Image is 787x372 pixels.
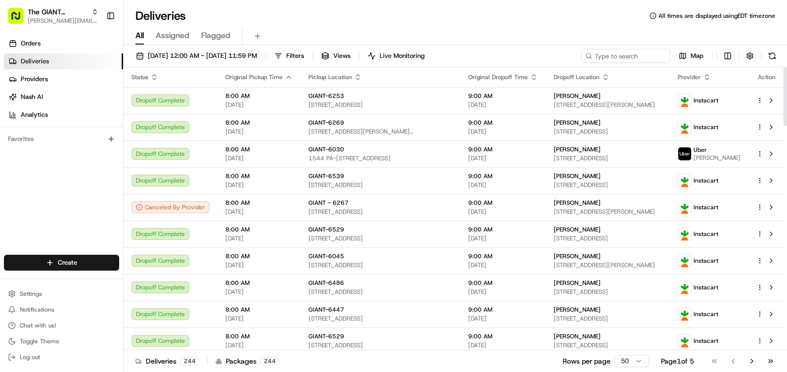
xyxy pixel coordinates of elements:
[554,252,601,260] span: [PERSON_NAME]
[554,73,600,81] span: Dropoff Location
[308,279,344,287] span: GIANT-6486
[691,51,703,60] span: Map
[135,356,199,366] div: Deliveries
[694,257,718,265] span: Instacart
[678,94,691,107] img: profile_instacart_ahold_partner.png
[678,73,701,81] span: Provider
[225,252,293,260] span: 8:00 AM
[756,73,777,81] div: Action
[4,131,119,147] div: Favorites
[201,30,230,42] span: Flagged
[225,145,293,153] span: 8:00 AM
[4,4,102,28] button: The GIANT Company[PERSON_NAME][EMAIL_ADDRESS][PERSON_NAME][DOMAIN_NAME]
[468,332,538,340] span: 9:00 AM
[674,49,708,63] button: Map
[225,279,293,287] span: 8:00 AM
[468,252,538,260] span: 9:00 AM
[554,145,601,153] span: [PERSON_NAME]
[225,128,293,136] span: [DATE]
[225,234,293,242] span: [DATE]
[468,261,538,269] span: [DATE]
[308,332,344,340] span: GIANT-6529
[21,75,48,84] span: Providers
[21,57,49,66] span: Deliveries
[225,73,283,81] span: Original Pickup Time
[131,49,262,63] button: [DATE] 12:00 AM - [DATE] 11:59 PM
[554,234,662,242] span: [STREET_ADDRESS]
[225,315,293,323] span: [DATE]
[554,128,662,136] span: [STREET_ADDRESS]
[225,208,293,216] span: [DATE]
[554,332,601,340] span: [PERSON_NAME]
[4,255,119,271] button: Create
[554,315,662,323] span: [STREET_ADDRESS]
[308,101,452,109] span: [STREET_ADDRESS]
[468,119,538,127] span: 9:00 AM
[554,208,662,216] span: [STREET_ADDRESS][PERSON_NAME]
[20,337,59,345] span: Toggle Theme
[678,308,691,321] img: profile_instacart_ahold_partner.png
[308,119,344,127] span: GIANT-6269
[468,341,538,349] span: [DATE]
[4,319,119,332] button: Chat with us!
[678,174,691,187] img: profile_instacart_ahold_partner.png
[468,226,538,233] span: 9:00 AM
[28,17,98,25] span: [PERSON_NAME][EMAIL_ADDRESS][PERSON_NAME][DOMAIN_NAME]
[678,228,691,240] img: profile_instacart_ahold_partner.png
[148,51,257,60] span: [DATE] 12:00 AM - [DATE] 11:59 PM
[225,306,293,314] span: 8:00 AM
[4,53,123,69] a: Deliveries
[765,49,779,63] button: Refresh
[468,234,538,242] span: [DATE]
[261,357,279,366] div: 244
[380,51,425,60] span: Live Monitoring
[225,261,293,269] span: [DATE]
[21,110,48,119] span: Analytics
[308,128,452,136] span: [STREET_ADDRESS][PERSON_NAME][PERSON_NAME]
[308,92,344,100] span: GIANT-6253
[131,201,210,213] button: Canceled By Provider
[156,30,189,42] span: Assigned
[694,96,718,104] span: Instacart
[694,230,718,238] span: Instacart
[308,288,452,296] span: [STREET_ADDRESS]
[468,181,538,189] span: [DATE]
[216,356,279,366] div: Packages
[4,107,123,123] a: Analytics
[308,341,452,349] span: [STREET_ADDRESS]
[468,172,538,180] span: 9:00 AM
[308,154,452,162] span: 1544 PA-[STREET_ADDRESS]
[308,208,452,216] span: [STREET_ADDRESS]
[135,30,144,42] span: All
[225,172,293,180] span: 8:00 AM
[468,128,538,136] span: [DATE]
[678,201,691,214] img: profile_instacart_ahold_partner.png
[554,306,601,314] span: [PERSON_NAME]
[270,49,308,63] button: Filters
[20,322,56,329] span: Chat with us!
[694,146,707,154] span: Uber
[468,288,538,296] span: [DATE]
[308,252,344,260] span: GIANT-6045
[4,334,119,348] button: Toggle Theme
[554,101,662,109] span: [STREET_ADDRESS][PERSON_NAME]
[678,281,691,294] img: profile_instacart_ahold_partner.png
[554,341,662,349] span: [STREET_ADDRESS]
[554,172,601,180] span: [PERSON_NAME]
[694,310,718,318] span: Instacart
[286,51,304,60] span: Filters
[308,315,452,323] span: [STREET_ADDRESS]
[131,73,148,81] span: Status
[661,356,694,366] div: Page 1 of 5
[468,101,538,109] span: [DATE]
[225,288,293,296] span: [DATE]
[308,181,452,189] span: [STREET_ADDRESS]
[581,49,670,63] input: Type to search
[225,101,293,109] span: [DATE]
[225,119,293,127] span: 8:00 AM
[468,279,538,287] span: 9:00 AM
[308,226,344,233] span: GIANT-6529
[317,49,355,63] button: Views
[28,7,87,17] span: The GIANT Company
[694,337,718,345] span: Instacart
